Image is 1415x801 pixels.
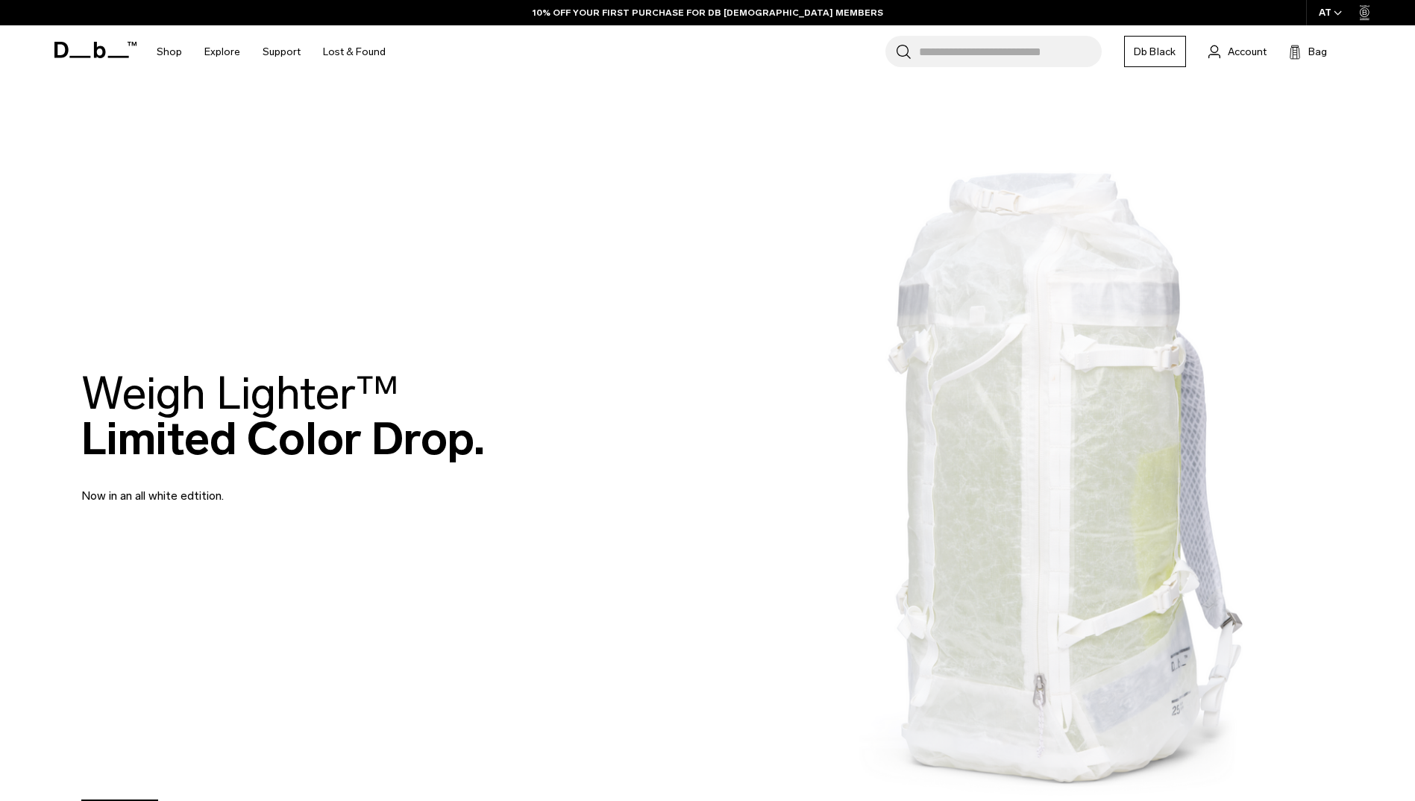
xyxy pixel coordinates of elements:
[204,25,240,78] a: Explore
[533,6,883,19] a: 10% OFF YOUR FIRST PURCHASE FOR DB [DEMOGRAPHIC_DATA] MEMBERS
[1208,43,1267,60] a: Account
[81,469,439,505] p: Now in an all white edtition.
[1289,43,1327,60] button: Bag
[81,366,399,421] span: Weigh Lighter™
[145,25,397,78] nav: Main Navigation
[323,25,386,78] a: Lost & Found
[157,25,182,78] a: Shop
[1308,44,1327,60] span: Bag
[1124,36,1186,67] a: Db Black
[263,25,301,78] a: Support
[1228,44,1267,60] span: Account
[81,371,485,462] h2: Limited Color Drop.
